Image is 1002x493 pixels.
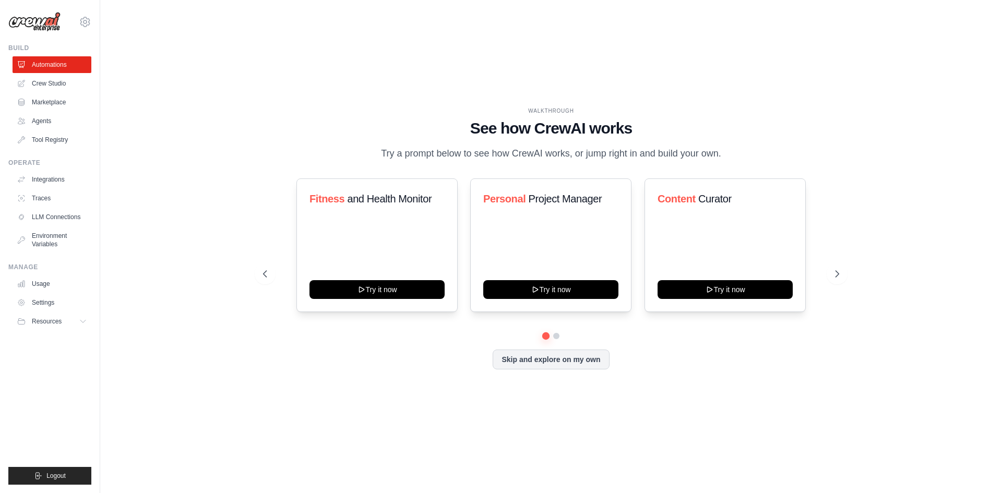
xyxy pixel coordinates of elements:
[8,12,61,32] img: Logo
[8,44,91,52] div: Build
[658,280,793,299] button: Try it now
[13,75,91,92] a: Crew Studio
[376,146,726,161] p: Try a prompt below to see how CrewAI works, or jump right in and build your own.
[13,131,91,148] a: Tool Registry
[950,443,1002,493] iframe: Chat Widget
[13,275,91,292] a: Usage
[8,159,91,167] div: Operate
[13,313,91,330] button: Resources
[13,94,91,111] a: Marketplace
[309,193,344,205] span: Fitness
[529,193,602,205] span: Project Manager
[13,113,91,129] a: Agents
[493,350,609,369] button: Skip and explore on my own
[263,107,839,115] div: WALKTHROUGH
[483,193,526,205] span: Personal
[13,171,91,188] a: Integrations
[309,280,445,299] button: Try it now
[8,467,91,485] button: Logout
[13,56,91,73] a: Automations
[13,190,91,207] a: Traces
[13,227,91,252] a: Environment Variables
[658,193,696,205] span: Content
[347,193,432,205] span: and Health Monitor
[13,294,91,311] a: Settings
[483,280,618,299] button: Try it now
[32,317,62,326] span: Resources
[13,209,91,225] a: LLM Connections
[46,472,66,480] span: Logout
[698,193,732,205] span: Curator
[8,263,91,271] div: Manage
[263,119,839,138] h1: See how CrewAI works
